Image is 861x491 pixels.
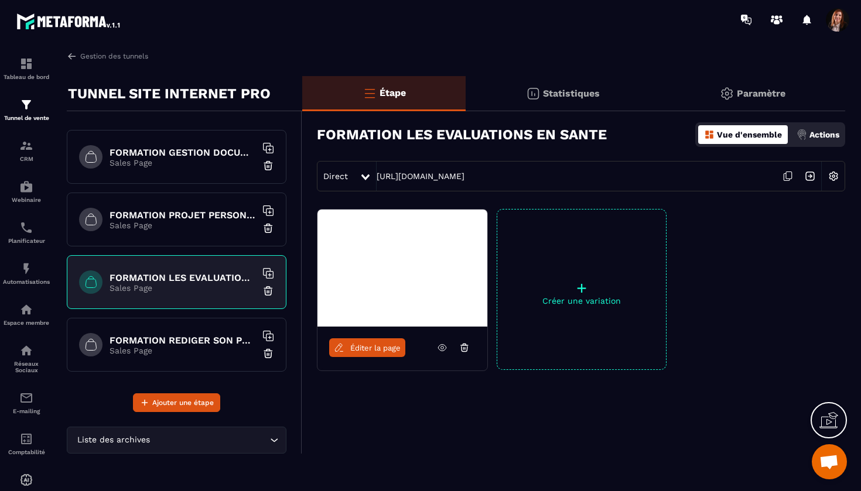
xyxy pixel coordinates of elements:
[350,344,401,352] span: Éditer la page
[377,171,464,181] a: [URL][DOMAIN_NAME]
[152,397,214,408] span: Ajouter une étape
[19,473,33,487] img: automations
[3,382,50,423] a: emailemailE-mailing
[3,423,50,464] a: accountantaccountantComptabilité
[110,283,256,293] p: Sales Page
[3,156,50,162] p: CRM
[67,427,286,454] div: Search for option
[329,338,405,357] a: Éditer la page
[543,88,600,99] p: Statistiques
[19,57,33,71] img: formation
[717,130,782,139] p: Vue d'ensemble
[110,147,256,158] h6: FORMATION GESTION DOCUMENTAIRE QUALITE
[16,11,122,32] img: logo
[19,139,33,153] img: formation
[67,51,148,61] a: Gestion des tunnels
[3,115,50,121] p: Tunnel de vente
[3,197,50,203] p: Webinaire
[497,296,666,305] p: Créer une variation
[720,87,734,101] img: setting-gr.5f69749f.svg
[19,98,33,112] img: formation
[737,88,785,99] p: Paramètre
[3,89,50,130] a: formationformationTunnel de vente
[110,346,256,355] p: Sales Page
[262,348,274,359] img: trash
[3,360,50,373] p: Réseaux Sociaux
[19,432,33,446] img: accountant
[3,449,50,455] p: Comptabilité
[110,158,256,167] p: Sales Page
[323,171,348,181] span: Direct
[704,129,715,140] img: dashboard-orange.40269519.svg
[110,210,256,221] h6: FORMATION PROJET PERSONNALISE
[809,130,839,139] p: Actions
[317,126,607,143] h3: FORMATION LES EVALUATIONS EN SANTE
[3,335,50,382] a: social-networksocial-networkRéseaux Sociaux
[3,320,50,326] p: Espace membre
[262,160,274,171] img: trash
[262,285,274,297] img: trash
[110,272,256,283] h6: FORMATION LES EVALUATIONS EN SANTE
[110,221,256,230] p: Sales Page
[110,335,256,346] h6: FORMATION REDIGER SON PROJET D'ETABLISSEMENT CPOM
[3,48,50,89] a: formationformationTableau de bord
[799,165,821,187] img: arrow-next.bcc2205e.svg
[3,279,50,285] p: Automatisations
[152,434,267,447] input: Search for option
[380,87,406,98] p: Étape
[497,280,666,296] p: +
[74,434,152,447] span: Liste des archives
[3,171,50,212] a: automationsautomationsWebinaire
[3,253,50,294] a: automationsautomationsAutomatisations
[19,180,33,194] img: automations
[19,221,33,235] img: scheduler
[19,303,33,317] img: automations
[797,129,807,140] img: actions.d6e523a2.png
[3,74,50,80] p: Tableau de bord
[19,262,33,276] img: automations
[3,212,50,253] a: schedulerschedulerPlanificateur
[19,344,33,358] img: social-network
[317,210,487,327] img: image
[526,87,540,101] img: stats.20deebd0.svg
[67,51,77,61] img: arrow
[3,294,50,335] a: automationsautomationsEspace membre
[68,82,271,105] p: TUNNEL SITE INTERNET PRO
[262,222,274,234] img: trash
[3,238,50,244] p: Planificateur
[19,391,33,405] img: email
[3,130,50,171] a: formationformationCRM
[822,165,845,187] img: setting-w.858f3a88.svg
[3,408,50,414] p: E-mailing
[133,393,220,412] button: Ajouter une étape
[812,444,847,479] a: Ouvrir le chat
[363,86,377,100] img: bars-o.4a397970.svg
